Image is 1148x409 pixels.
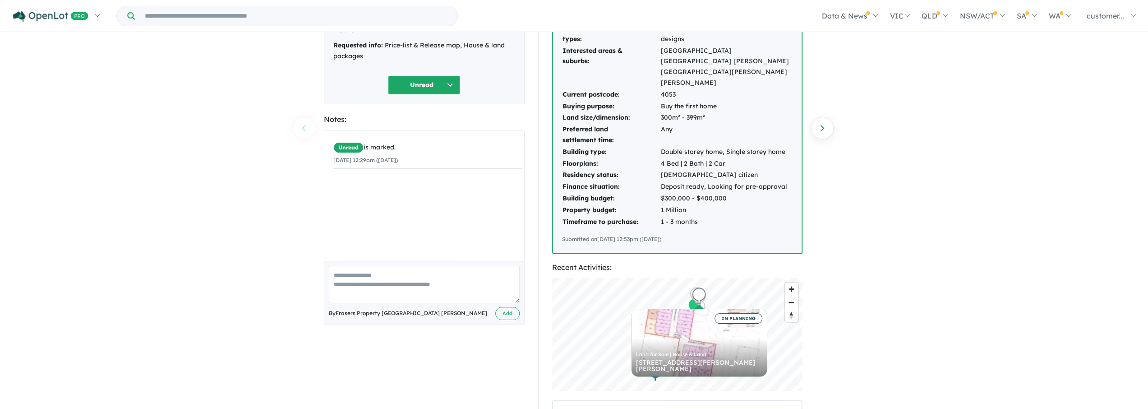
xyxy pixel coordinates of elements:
[562,45,660,89] td: Interested areas & suburbs:
[660,146,793,158] td: Double storey home, Single storey home
[495,307,520,320] button: Add
[687,298,701,315] div: Map marker
[324,113,525,125] div: Notes:
[562,101,660,112] td: Buying purpose:
[562,181,660,193] td: Finance situation:
[660,158,793,170] td: 4 Bed | 2 Bath | 2 Car
[692,300,705,316] div: Map marker
[636,352,762,357] div: Land for Sale | House & Land
[660,193,793,204] td: $300,000 - $400,000
[660,45,793,89] td: [GEOGRAPHIC_DATA] [GEOGRAPHIC_DATA] [PERSON_NAME][GEOGRAPHIC_DATA][PERSON_NAME][PERSON_NAME]
[552,278,802,391] canvas: Map
[562,193,660,204] td: Building budget:
[785,283,798,296] button: Zoom in
[785,309,798,322] button: Reset bearing to north
[13,11,88,22] img: Openlot PRO Logo White
[660,101,793,112] td: Buy the first home
[715,313,762,324] span: IN PLANNING
[562,112,660,124] td: Land size/dimension:
[562,124,660,146] td: Preferred land settlement time:
[137,6,456,26] input: Try estate name, suburb, builder or developer
[785,296,798,309] button: Zoom out
[333,41,383,49] strong: Requested info:
[329,309,487,318] span: By Frasers Property [GEOGRAPHIC_DATA] [PERSON_NAME]
[660,204,793,216] td: 1 Million
[562,146,660,158] td: Building type:
[562,204,660,216] td: Property budget:
[562,169,660,181] td: Residency status:
[562,216,660,228] td: Timeframe to purchase:
[660,23,793,45] td: House & land packages, Builders & home designs
[660,112,793,124] td: 300m² - 399m²
[333,142,522,153] div: is marked.
[562,89,660,101] td: Current postcode:
[660,181,793,193] td: Deposit ready, Looking for pre-approval
[333,142,364,153] span: Unread
[660,216,793,228] td: 1 - 3 months
[632,309,767,376] a: IN PLANNING Land for Sale | House & Land [STREET_ADDRESS][PERSON_NAME][PERSON_NAME]
[562,23,660,45] td: Interested product types:
[660,169,793,181] td: [DEMOGRAPHIC_DATA] citizen
[333,157,398,163] small: [DATE] 12:29pm ([DATE])
[388,75,460,95] button: Unread
[636,359,762,372] div: [STREET_ADDRESS][PERSON_NAME][PERSON_NAME]
[562,235,793,244] div: Submitted on [DATE] 12:53pm ([DATE])
[692,288,705,304] div: Map marker
[660,124,793,146] td: Any
[1087,11,1124,20] span: customer...
[552,261,802,274] div: Recent Activities:
[562,158,660,170] td: Floorplans:
[690,287,703,304] div: Map marker
[660,89,793,101] td: 4053
[333,40,515,62] div: Price-list & Release map, House & land packages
